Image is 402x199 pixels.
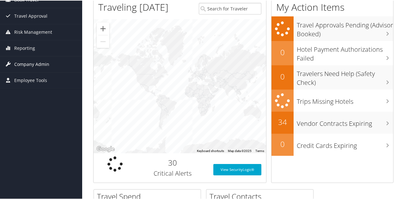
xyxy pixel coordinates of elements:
h3: Critical Alerts [141,168,204,177]
input: Search for Traveler [199,2,261,14]
a: 0Hotel Payment Authorizations Failed [271,40,393,65]
span: Travel Approval [14,8,47,23]
button: Keyboard shortcuts [197,148,224,153]
h2: 34 [271,116,294,127]
span: Risk Management [14,24,52,39]
h2: 0 [271,46,294,57]
h3: Hotel Payment Authorizations Failed [297,41,393,62]
a: Travel Approvals Pending (Advisor Booked) [271,16,393,40]
span: Company Admin [14,56,49,72]
h3: Trips Missing Hotels [297,93,393,105]
a: Terms (opens in new tab) [255,149,264,152]
a: Trips Missing Hotels [271,89,393,111]
a: View SecurityLogic® [213,163,261,175]
a: 0Travelers Need Help (Safety Check) [271,65,393,89]
span: Reporting [14,40,35,56]
h3: Vendor Contracts Expiring [297,115,393,127]
button: Zoom in [97,22,109,34]
span: Map data ©2025 [228,149,252,152]
h2: 0 [271,71,294,81]
h3: Travel Approvals Pending (Advisor Booked) [297,17,393,38]
button: Zoom out [97,35,109,47]
h2: 0 [271,138,294,149]
a: Open this area in Google Maps (opens a new window) [95,144,116,153]
span: Employee Tools [14,72,47,88]
h2: 30 [141,157,204,167]
h3: Travelers Need Help (Safety Check) [297,66,393,86]
a: 0Credit Cards Expiring [271,133,393,155]
h3: Credit Cards Expiring [297,138,393,149]
a: 34Vendor Contracts Expiring [271,111,393,133]
img: Google [95,144,116,153]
